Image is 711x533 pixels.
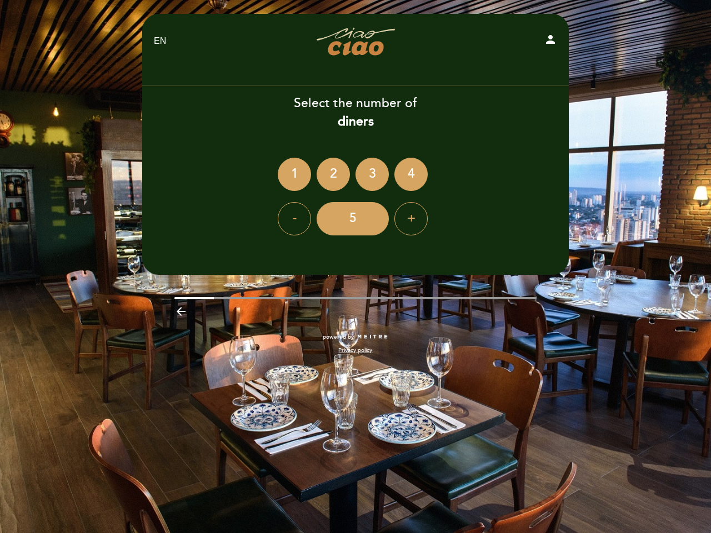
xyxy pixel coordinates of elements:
div: 3 [355,158,389,191]
div: 1 [278,158,311,191]
div: 5 [317,202,389,235]
a: powered by [323,333,388,341]
div: + [394,202,428,235]
div: - [278,202,311,235]
div: Select the number of [142,94,569,131]
img: MEITRE [357,334,388,340]
button: person [544,33,557,50]
b: diners [338,114,374,129]
a: Ciao Ciao Cucina [286,26,425,57]
a: Privacy policy [338,346,372,354]
div: 2 [317,158,350,191]
i: person [544,33,557,46]
span: powered by [323,333,354,341]
div: 4 [394,158,428,191]
i: arrow_backward [174,305,188,318]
